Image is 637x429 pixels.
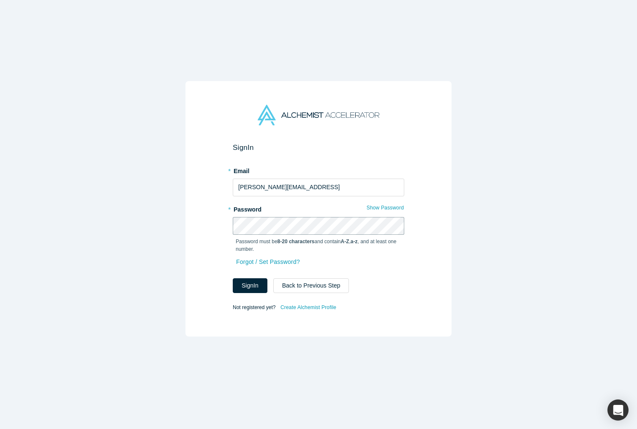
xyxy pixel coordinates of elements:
[233,202,404,214] label: Password
[236,238,401,253] p: Password must be and contain , , and at least one number.
[366,202,404,213] button: Show Password
[351,239,358,244] strong: a-z
[341,239,349,244] strong: A-Z
[273,278,349,293] button: Back to Previous Step
[233,143,404,152] h2: Sign In
[233,164,404,176] label: Email
[233,304,275,310] span: Not registered yet?
[233,278,267,293] button: SignIn
[278,239,315,244] strong: 8-20 characters
[236,255,300,269] a: Forgot / Set Password?
[258,105,379,125] img: Alchemist Accelerator Logo
[280,302,337,313] a: Create Alchemist Profile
